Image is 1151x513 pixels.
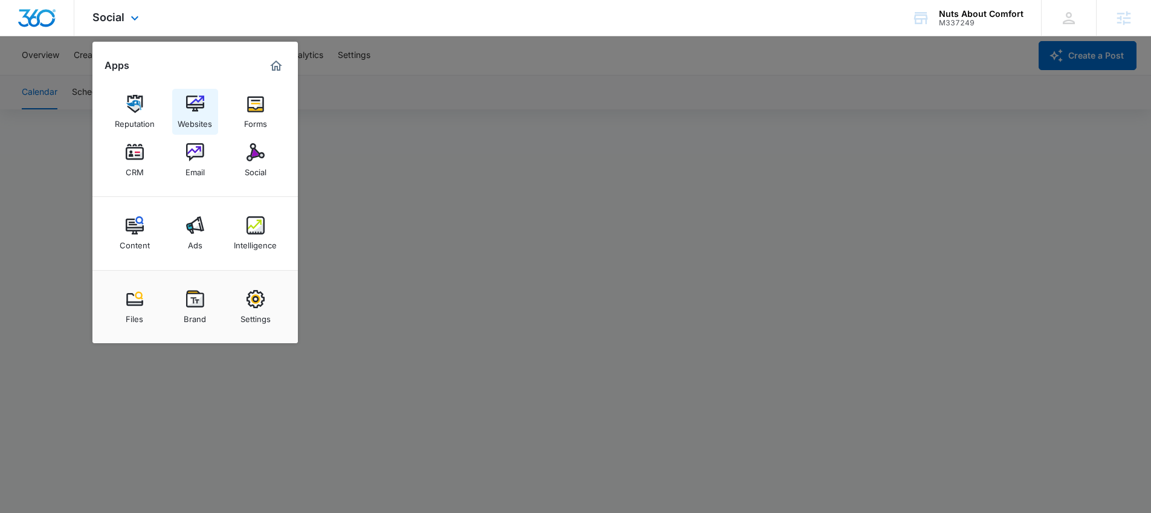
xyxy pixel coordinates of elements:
a: Content [112,210,158,256]
h2: Apps [105,60,129,71]
div: Files [126,308,143,324]
div: Reputation [115,113,155,129]
div: account id [939,19,1024,27]
div: account name [939,9,1024,19]
div: Forms [244,113,267,129]
a: Reputation [112,89,158,135]
a: Social [233,137,279,183]
a: Marketing 360® Dashboard [266,56,286,76]
div: Email [185,161,205,177]
a: Intelligence [233,210,279,256]
a: Ads [172,210,218,256]
div: Websites [178,113,212,129]
a: Email [172,137,218,183]
a: Forms [233,89,279,135]
div: Ads [188,234,202,250]
div: Intelligence [234,234,277,250]
a: Brand [172,284,218,330]
div: Social [245,161,266,177]
a: Settings [233,284,279,330]
a: CRM [112,137,158,183]
a: Files [112,284,158,330]
a: Websites [172,89,218,135]
div: CRM [126,161,144,177]
div: Brand [184,308,206,324]
div: Content [120,234,150,250]
div: Settings [240,308,271,324]
span: Social [92,11,124,24]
